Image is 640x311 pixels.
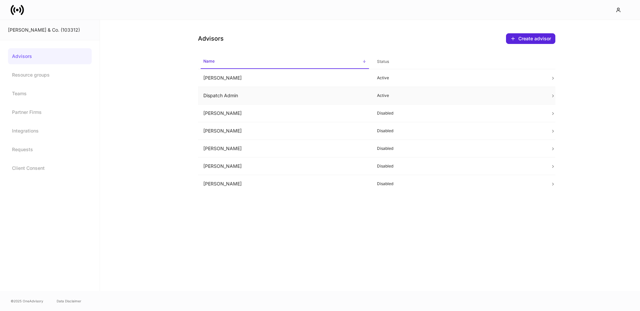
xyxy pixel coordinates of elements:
[377,58,389,65] h6: Status
[510,36,551,41] div: Create advisor
[8,160,92,176] a: Client Consent
[374,55,543,69] span: Status
[203,58,215,64] h6: Name
[57,298,81,304] a: Data Disclaimer
[377,163,540,169] p: Disabled
[377,93,540,98] p: Active
[11,298,43,304] span: © 2025 OneAdvisory
[198,69,372,87] td: [PERSON_NAME]
[8,142,92,157] a: Requests
[8,67,92,83] a: Resource groups
[377,181,540,186] p: Disabled
[198,175,372,193] td: [PERSON_NAME]
[8,27,92,33] div: [PERSON_NAME] & Co. (103312)
[198,87,372,105] td: Dispatch Admin
[8,86,92,102] a: Teams
[506,33,555,44] button: Create advisor
[377,111,540,116] p: Disabled
[198,157,372,175] td: [PERSON_NAME]
[377,146,540,151] p: Disabled
[377,128,540,134] p: Disabled
[377,75,540,81] p: Active
[8,123,92,139] a: Integrations
[198,35,224,43] h4: Advisors
[8,48,92,64] a: Advisors
[198,140,372,157] td: [PERSON_NAME]
[198,122,372,140] td: [PERSON_NAME]
[198,105,372,122] td: [PERSON_NAME]
[201,55,369,69] span: Name
[8,104,92,120] a: Partner Firms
